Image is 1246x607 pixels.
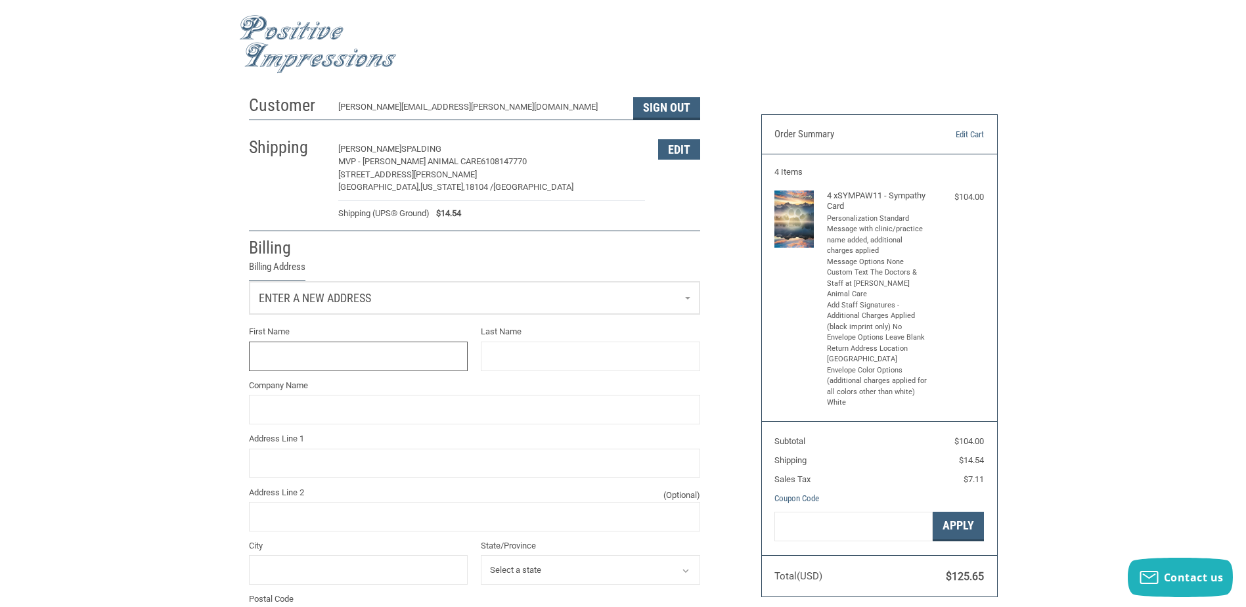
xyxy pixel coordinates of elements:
label: First Name [249,325,468,338]
label: Address Line 2 [249,486,700,499]
span: SPALDING [401,144,441,154]
li: Return Address Location [GEOGRAPHIC_DATA] [827,344,929,365]
button: Edit [658,139,700,160]
div: $104.00 [931,191,984,204]
div: [PERSON_NAME][EMAIL_ADDRESS][PERSON_NAME][DOMAIN_NAME] [338,101,620,120]
button: Contact us [1128,558,1233,597]
button: Apply [933,512,984,541]
h2: Billing [249,237,326,259]
span: $14.54 [959,455,984,465]
span: Shipping [774,455,807,465]
span: MVP - [PERSON_NAME] ANIMAL CARE [338,156,481,166]
legend: Billing Address [249,259,305,281]
span: Sales Tax [774,474,811,484]
span: Contact us [1164,570,1224,585]
li: Message Options None [827,257,929,268]
h2: Customer [249,95,326,116]
span: [PERSON_NAME] [338,144,401,154]
span: $14.54 [430,207,461,220]
span: [US_STATE], [420,182,465,192]
label: City [249,539,468,552]
h3: Order Summary [774,128,917,141]
span: 18104 / [465,182,493,192]
span: $125.65 [946,570,984,583]
span: 6108147770 [481,156,527,166]
small: (Optional) [663,489,700,502]
span: Enter a new address [259,291,371,305]
label: Last Name [481,325,700,338]
li: Envelope Options Leave Blank [827,332,929,344]
h2: Shipping [249,137,326,158]
a: Edit Cart [917,128,984,141]
img: Positive Impressions [239,15,397,74]
span: [GEOGRAPHIC_DATA], [338,182,420,192]
h4: 4 x SYMPAW11 - Sympathy Card [827,191,929,212]
span: $104.00 [954,436,984,446]
a: Enter or select a different address [250,282,700,314]
span: Subtotal [774,436,805,446]
span: $7.11 [964,474,984,484]
label: Company Name [249,379,700,392]
input: Gift Certificate or Coupon Code [774,512,933,541]
li: Personalization Standard Message with clinic/practice name added, additional charges applied [827,214,929,257]
span: [STREET_ADDRESS][PERSON_NAME] [338,169,477,179]
a: Coupon Code [774,493,819,503]
li: Add Staff Signatures - Additional Charges Applied (black imprint only) No [827,300,929,333]
li: Envelope Color Options (additional charges applied for all colors other than white) White [827,365,929,409]
li: Custom Text The Doctors & Staff at [PERSON_NAME] Animal Care [827,267,929,300]
span: Shipping (UPS® Ground) [338,207,430,220]
label: State/Province [481,539,700,552]
button: Sign Out [633,97,700,120]
span: Total (USD) [774,570,822,582]
label: Address Line 1 [249,432,700,445]
h3: 4 Items [774,167,984,177]
span: [GEOGRAPHIC_DATA] [493,182,573,192]
label: Postal Code [249,593,700,606]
